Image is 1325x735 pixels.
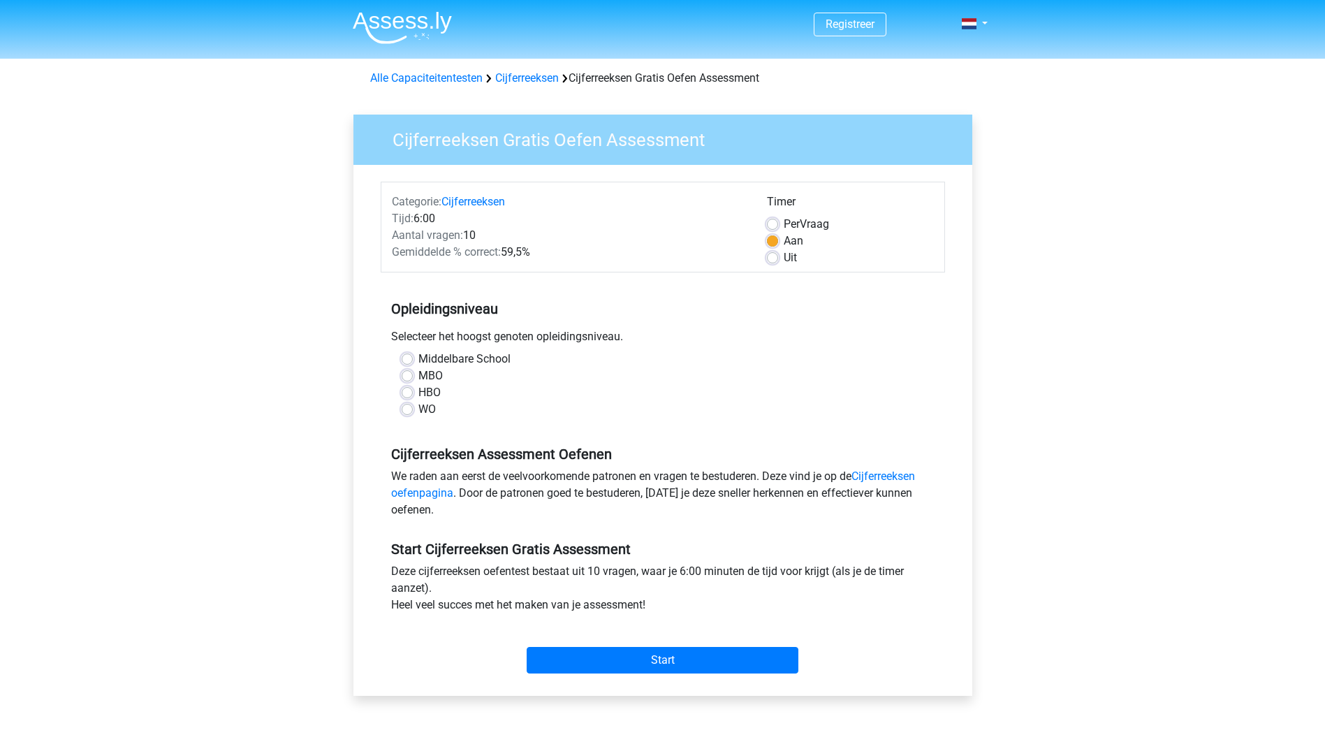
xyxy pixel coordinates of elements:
[391,446,935,463] h5: Cijferreeksen Assessment Oefenen
[391,541,935,558] h5: Start Cijferreeksen Gratis Assessment
[381,563,945,619] div: Deze cijferreeksen oefentest bestaat uit 10 vragen, waar je 6:00 minuten de tijd voor krijgt (als...
[381,244,756,261] div: 59,5%
[418,351,511,367] label: Middelbare School
[418,384,441,401] label: HBO
[767,194,934,216] div: Timer
[381,210,756,227] div: 6:00
[381,468,945,524] div: We raden aan eerst de veelvoorkomende patronen en vragen te bestuderen. Deze vind je op de . Door...
[826,17,874,31] a: Registreer
[441,195,505,208] a: Cijferreeksen
[353,11,452,44] img: Assessly
[418,367,443,384] label: MBO
[370,71,483,85] a: Alle Capaciteitentesten
[784,249,797,266] label: Uit
[784,216,829,233] label: Vraag
[392,228,463,242] span: Aantal vragen:
[392,195,441,208] span: Categorie:
[365,70,961,87] div: Cijferreeksen Gratis Oefen Assessment
[784,217,800,231] span: Per
[381,227,756,244] div: 10
[527,647,798,674] input: Start
[495,71,559,85] a: Cijferreeksen
[392,212,413,225] span: Tijd:
[418,401,436,418] label: WO
[784,233,803,249] label: Aan
[392,245,501,259] span: Gemiddelde % correct:
[391,295,935,323] h5: Opleidingsniveau
[376,124,962,151] h3: Cijferreeksen Gratis Oefen Assessment
[381,328,945,351] div: Selecteer het hoogst genoten opleidingsniveau.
